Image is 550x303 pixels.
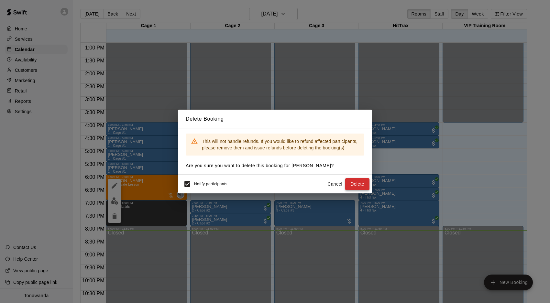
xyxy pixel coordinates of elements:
button: Cancel [324,178,345,190]
span: Notify participants [194,182,227,187]
button: Delete [345,178,369,190]
p: Are you sure you want to delete this booking for [PERSON_NAME] ? [186,162,364,169]
h2: Delete Booking [178,110,372,128]
div: This will not handle refunds. If you would like to refund affected participants, please remove th... [202,135,359,154]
